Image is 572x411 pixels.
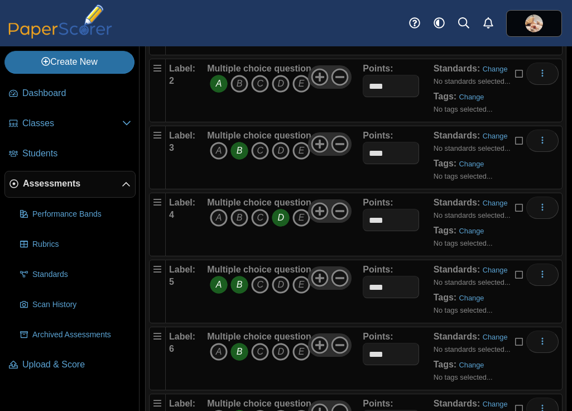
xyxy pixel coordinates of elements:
div: Drag handle [149,59,166,122]
a: ps.oLgnKPhjOwC9RkPp [506,10,562,37]
b: Standards: [434,399,480,408]
b: Label: [169,198,195,207]
a: Change [459,160,484,168]
button: More options [526,63,559,85]
div: Drag handle [149,193,166,256]
i: C [251,343,269,361]
b: Label: [169,399,195,408]
small: No standards selected... [434,345,511,353]
small: No standards selected... [434,144,511,152]
button: More options [526,264,559,286]
a: Change [459,294,484,302]
a: Change [459,227,484,235]
div: Drag handle [149,260,166,323]
a: Change [459,361,484,369]
small: No tags selected... [434,306,493,314]
small: No standards selected... [434,211,511,219]
i: C [251,75,269,93]
b: Standards: [434,332,480,341]
small: No tags selected... [434,373,493,381]
span: Dashboard [22,87,131,99]
i: D [272,75,290,93]
b: Tags: [434,226,456,235]
b: Tags: [434,92,456,101]
b: Label: [169,332,195,341]
b: Tags: [434,159,456,168]
i: D [272,343,290,361]
i: C [251,209,269,227]
button: More options [526,331,559,353]
b: Multiple choice question [207,131,311,140]
b: Label: [169,64,195,73]
i: E [292,75,310,93]
i: A [210,276,228,294]
b: 5 [169,277,174,286]
b: Multiple choice question [207,265,311,274]
b: Points: [363,265,393,274]
b: Multiple choice question [207,399,311,408]
a: Change [483,266,508,274]
small: No tags selected... [434,105,493,113]
span: Rubrics [32,239,131,250]
span: Students [22,147,131,160]
b: Standards: [434,198,480,207]
b: Label: [169,131,195,140]
b: Multiple choice question [207,64,311,73]
span: Jodie Wiggins [525,15,543,32]
span: Standards [32,269,131,280]
a: Change [483,132,508,140]
a: Standards [16,261,136,288]
i: D [272,142,290,160]
b: Points: [363,332,393,341]
b: Points: [363,399,393,408]
i: B [230,209,248,227]
b: Tags: [434,360,456,369]
i: A [210,142,228,160]
small: No tags selected... [434,172,493,180]
div: Drag handle [149,327,166,390]
a: Create New [4,51,134,73]
small: No tags selected... [434,239,493,247]
a: Archived Assessments [16,322,136,348]
a: Performance Bands [16,201,136,228]
a: Change [483,400,508,408]
b: 4 [169,210,174,219]
span: Assessments [23,178,122,190]
a: Change [483,199,508,207]
b: Standards: [434,265,480,274]
i: B [230,276,248,294]
span: Performance Bands [32,209,131,220]
b: 3 [169,143,174,152]
a: Assessments [4,171,136,198]
i: E [292,276,310,294]
b: Tags: [434,293,456,302]
a: Change [483,65,508,73]
i: E [292,209,310,227]
a: PaperScorer [4,31,116,40]
i: C [251,142,269,160]
a: Change [459,93,484,101]
a: Rubrics [16,231,136,258]
div: Drag handle [149,126,166,189]
i: A [210,75,228,93]
a: Scan History [16,291,136,318]
b: Points: [363,131,393,140]
b: Standards: [434,64,480,73]
b: Multiple choice question [207,198,311,207]
span: Archived Assessments [32,329,131,341]
b: 2 [169,76,174,85]
i: D [272,276,290,294]
a: Dashboard [4,80,136,107]
a: Upload & Score [4,352,136,379]
b: Standards: [434,131,480,140]
a: Classes [4,111,136,137]
button: More options [526,130,559,152]
b: Multiple choice question [207,332,311,341]
i: A [210,209,228,227]
i: B [230,343,248,361]
i: D [272,209,290,227]
img: ps.oLgnKPhjOwC9RkPp [525,15,543,32]
b: Points: [363,64,393,73]
button: More options [526,197,559,219]
i: C [251,276,269,294]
